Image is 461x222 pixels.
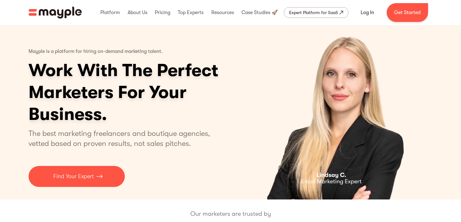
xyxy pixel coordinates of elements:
[353,5,382,20] a: Log In
[387,3,428,22] a: Get Started
[29,59,267,125] h1: Work With The Perfect Marketers For Your Business.
[53,172,94,181] p: Find Your Expert
[29,44,163,59] p: Mayple is a platform for hiring on-demand marketing talent.
[284,7,348,18] a: Expert Platform for SaaS
[29,166,125,187] a: Find Your Expert
[29,128,218,148] p: The best marketing freelancers and boutique agencies, vetted based on proven results, not sales p...
[29,7,82,18] img: Mayple logo
[289,9,338,16] div: Expert Platform for SaaS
